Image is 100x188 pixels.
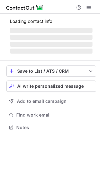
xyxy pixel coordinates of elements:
button: save-profile-one-click [6,65,96,77]
img: ContactOut v5.3.10 [6,4,44,11]
span: Notes [16,125,94,130]
span: AI write personalized message [17,84,84,89]
button: Find work email [6,111,96,119]
span: Add to email campaign [17,99,67,104]
span: ‌ [10,42,92,47]
button: Add to email campaign [6,96,96,107]
span: ‌ [10,35,92,40]
button: Notes [6,123,96,132]
span: Find work email [16,112,94,118]
button: AI write personalized message [6,81,96,92]
span: ‌ [10,49,92,54]
p: Loading contact info [10,19,92,24]
div: Save to List / ATS / CRM [17,69,85,74]
span: ‌ [10,28,92,33]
